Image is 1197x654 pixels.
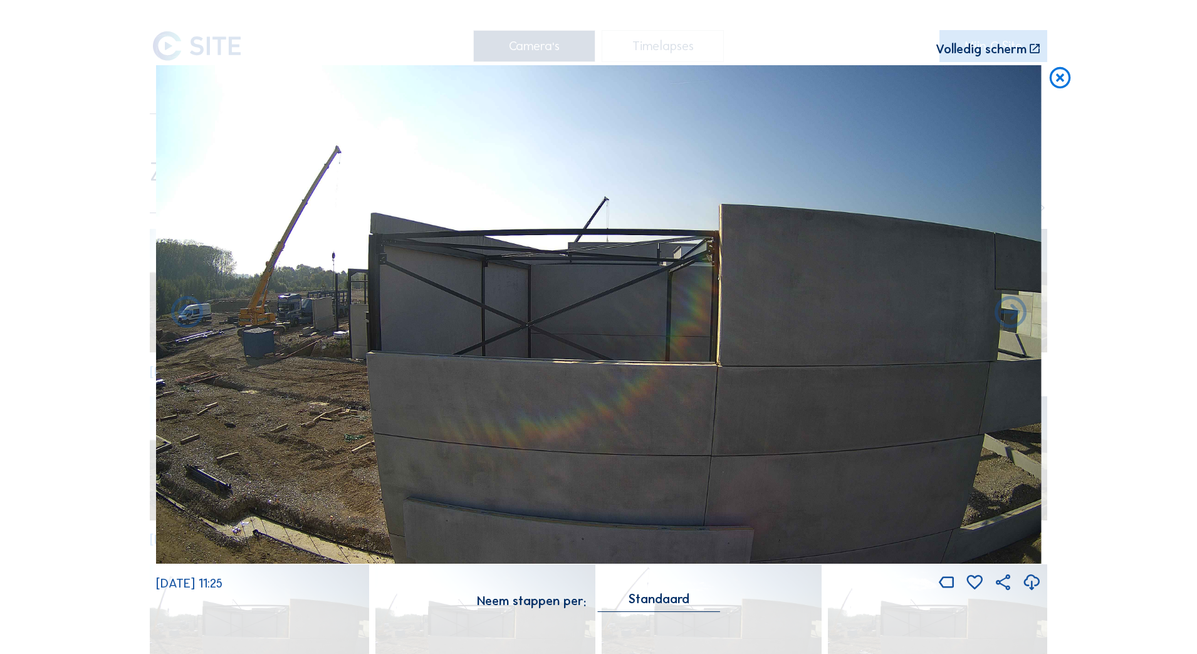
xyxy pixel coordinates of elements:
div: Standaard [598,593,720,611]
span: [DATE] 11:25 [156,576,222,591]
div: Volledig scherm [936,43,1027,55]
div: Standaard [629,593,689,604]
img: Image [156,65,1042,564]
i: Forward [168,294,206,332]
i: Back [991,294,1030,332]
div: Neem stappen per: [477,594,586,607]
